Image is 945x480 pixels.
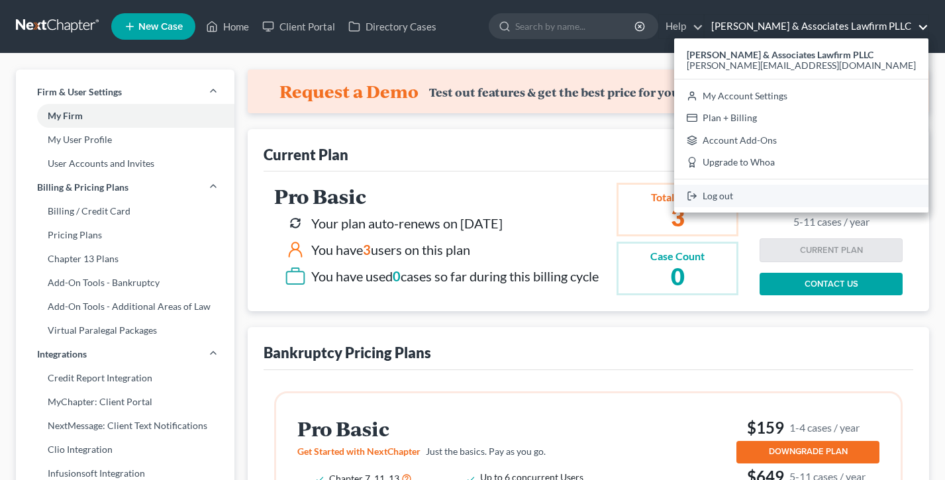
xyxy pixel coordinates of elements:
span: Get Started with NextChapter [297,446,421,457]
button: CURRENT PLAN [760,238,903,262]
a: My Account Settings [674,85,928,107]
span: 0 [393,268,401,284]
h3: $159 [736,417,879,438]
h2: Pro Basic [274,185,599,207]
a: Log out [674,185,928,207]
div: Total Users [650,190,705,205]
input: Search by name... [515,14,636,38]
a: Upgrade to Whoa [674,152,928,174]
a: My User Profile [16,128,234,152]
a: Clio Integration [16,438,234,461]
a: Billing / Credit Card [16,199,234,223]
h2: Pro Basic [297,418,636,440]
a: Add-On Tools - Bankruptcy [16,271,234,295]
div: Test out features & get the best price for your firm! [429,85,715,99]
span: Firm & User Settings [37,85,122,99]
a: Add-On Tools - Additional Areas of Law [16,295,234,318]
a: My Firm [16,104,234,128]
h2: 3 [650,205,705,229]
a: User Accounts and Invites [16,152,234,175]
div: [PERSON_NAME] & Associates Lawfirm PLLC [674,38,928,213]
button: DOWNGRADE PLAN [736,441,879,463]
a: Billing & Pricing Plans [16,175,234,199]
span: DOWNGRADE PLAN [769,446,848,457]
a: Credit Report Integration [16,366,234,390]
div: You have users on this plan [311,240,470,260]
h4: Request a Demo [279,81,419,102]
div: Your plan auto-renews on [DATE] [311,214,503,233]
a: [PERSON_NAME] & Associates Lawfirm PLLC [705,15,928,38]
div: You have used cases so far during this billing cycle [311,267,599,286]
a: Help [659,15,703,38]
a: Integrations [16,342,234,366]
a: Virtual Paralegal Packages [16,318,234,342]
span: 3 [363,242,371,258]
a: Plan + Billing [674,107,928,129]
div: Current Plan [264,145,348,164]
div: Bankruptcy Pricing Plans [264,343,431,362]
a: Firm & User Settings [16,80,234,104]
a: Account Add-Ons [674,129,928,152]
span: Integrations [37,348,87,361]
strong: [PERSON_NAME] & Associates Lawfirm PLLC [687,49,873,60]
a: Pricing Plans [16,223,234,247]
a: Directory Cases [342,15,443,38]
a: Home [199,15,256,38]
a: CONTACT US [760,273,903,295]
small: 5-11 cases / year [793,216,870,228]
span: New Case [138,22,183,32]
span: Just the basics. Pay as you go. [426,446,546,457]
a: NextMessage: Client Text Notifications [16,414,234,438]
small: 1-4 cases / year [789,420,860,434]
a: Client Portal [256,15,342,38]
span: [PERSON_NAME][EMAIL_ADDRESS][DOMAIN_NAME] [687,60,916,71]
a: Chapter 13 Plans [16,247,234,271]
div: Case Count [650,249,705,264]
span: Billing & Pricing Plans [37,181,128,194]
a: MyChapter: Client Portal [16,390,234,414]
h2: 0 [650,264,705,288]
